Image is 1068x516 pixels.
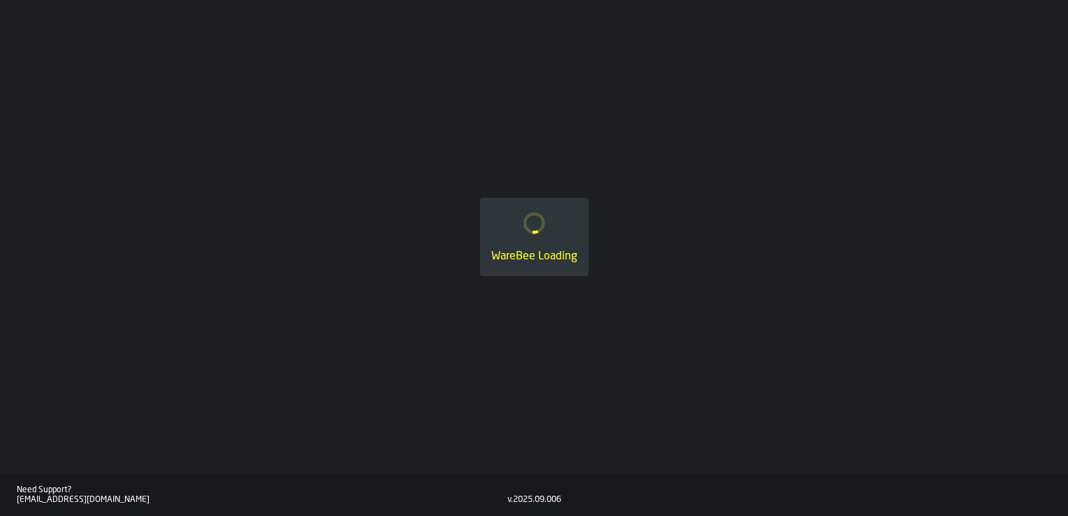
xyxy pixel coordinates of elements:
[17,495,507,505] div: [EMAIL_ADDRESS][DOMAIN_NAME]
[491,248,577,265] div: WareBee Loading
[17,485,507,495] div: Need Support?
[17,485,507,505] a: Need Support?[EMAIL_ADDRESS][DOMAIN_NAME]
[513,495,561,505] div: 2025.09.006
[507,495,513,505] div: v.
